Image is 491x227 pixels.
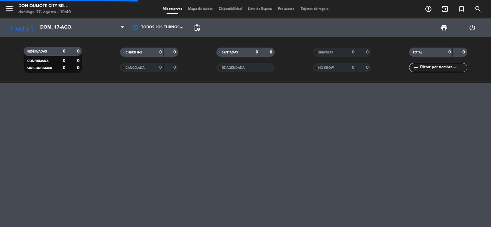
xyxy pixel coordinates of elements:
[126,51,142,54] span: CHECK INS
[352,65,354,70] strong: 0
[27,67,52,70] span: SIN CONFIRMAR
[298,7,332,11] span: Tarjetas de regalo
[440,24,448,31] span: print
[159,65,162,70] strong: 0
[193,24,201,31] span: pending_actions
[275,7,298,11] span: Pre-acceso
[185,7,216,11] span: Mapa de mesas
[160,7,185,11] span: Mis reservas
[222,51,238,54] span: SENTADAS
[77,49,81,53] strong: 0
[419,64,467,71] input: Filtrar por nombre...
[441,5,449,13] i: exit_to_app
[413,51,422,54] span: TOTAL
[462,50,466,54] strong: 0
[5,4,14,15] button: menu
[27,60,48,63] span: CONFIRMADA
[458,5,465,13] i: turned_in_not
[63,66,65,70] strong: 0
[270,50,273,54] strong: 0
[448,50,451,54] strong: 0
[126,66,145,69] span: CANCELADA
[366,50,370,54] strong: 0
[173,50,177,54] strong: 0
[318,66,334,69] span: NO SHOW
[318,51,333,54] span: SERVIDAS
[216,7,245,11] span: Disponibilidad
[27,50,47,53] span: RESERVADAS
[474,5,482,13] i: search
[63,59,65,63] strong: 0
[469,24,476,31] i: power_settings_new
[173,65,177,70] strong: 0
[5,4,14,13] i: menu
[18,9,71,15] div: domingo 17. agosto - 10:40
[412,64,419,71] i: filter_list
[425,5,432,13] i: add_circle_outline
[5,21,37,34] i: [DATE]
[18,3,71,9] div: Don Quijote City Bell
[77,59,81,63] strong: 0
[352,50,354,54] strong: 0
[77,66,81,70] strong: 0
[245,7,275,11] span: Lista de Espera
[256,50,258,54] strong: 0
[458,18,486,37] div: LOG OUT
[366,65,370,70] strong: 0
[57,24,64,31] i: arrow_drop_down
[159,50,162,54] strong: 0
[222,66,245,69] span: RE AGENDADA
[63,49,65,53] strong: 0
